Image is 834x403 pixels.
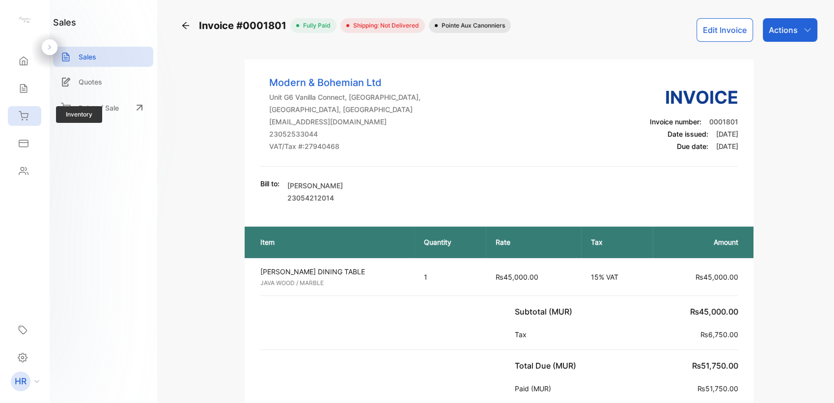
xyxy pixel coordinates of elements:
span: 0001801 [709,117,738,126]
p: Actions [769,24,798,36]
p: Amount [663,237,738,247]
p: 23054212014 [287,193,343,203]
h1: sales [53,16,76,29]
span: fully paid [299,21,331,30]
a: Point of Sale [53,97,153,118]
span: Due date: [676,142,708,150]
p: Point of Sale [79,103,119,113]
p: Modern & Bohemian Ltd [269,75,420,90]
span: Invoice #0001801 [199,18,290,33]
span: Pointe aux Canonniers [438,21,505,30]
p: Unit G6 Vanilla Connect, [GEOGRAPHIC_DATA], [269,92,420,102]
button: Edit Invoice [696,18,753,42]
span: ₨51,750.00 [697,384,738,393]
p: Quotes [79,77,102,87]
span: ₨51,750.00 [692,361,738,371]
p: Paid (MUR) [515,383,555,394]
span: ₨45,000.00 [496,273,538,281]
p: VAT/Tax #: 27940468 [269,141,420,151]
span: Shipping: Not Delivered [349,21,419,30]
p: Tax [515,329,530,340]
p: 15% VAT [591,272,643,282]
span: ₨45,000.00 [690,307,738,317]
p: Item [260,237,405,247]
button: Actions [763,18,817,42]
p: Subtotal (MUR) [515,306,576,317]
p: [GEOGRAPHIC_DATA], [GEOGRAPHIC_DATA] [269,104,420,115]
p: 23052533044 [269,129,420,139]
p: Quantity [424,237,476,247]
a: Sales [53,47,153,67]
span: [DATE] [716,130,738,138]
p: Rate [496,237,571,247]
p: Tax [591,237,643,247]
span: Inventory [56,106,102,123]
span: [DATE] [716,142,738,150]
p: Total Due (MUR) [515,360,580,372]
p: [EMAIL_ADDRESS][DOMAIN_NAME] [269,116,420,127]
span: Date issued: [667,130,708,138]
h3: Invoice [649,84,738,111]
img: logo [17,13,32,28]
p: 1 [424,272,476,282]
span: ₨6,750.00 [700,330,738,339]
p: [PERSON_NAME] DINING TABLE [260,266,407,277]
a: Quotes [53,72,153,92]
p: HR [15,375,27,388]
span: Invoice number: [649,117,701,126]
span: ₨45,000.00 [695,273,738,281]
p: JAVA WOOD / MARBLE [260,279,407,288]
p: [PERSON_NAME] [287,180,343,191]
p: Sales [79,52,96,62]
p: Bill to: [260,178,279,189]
